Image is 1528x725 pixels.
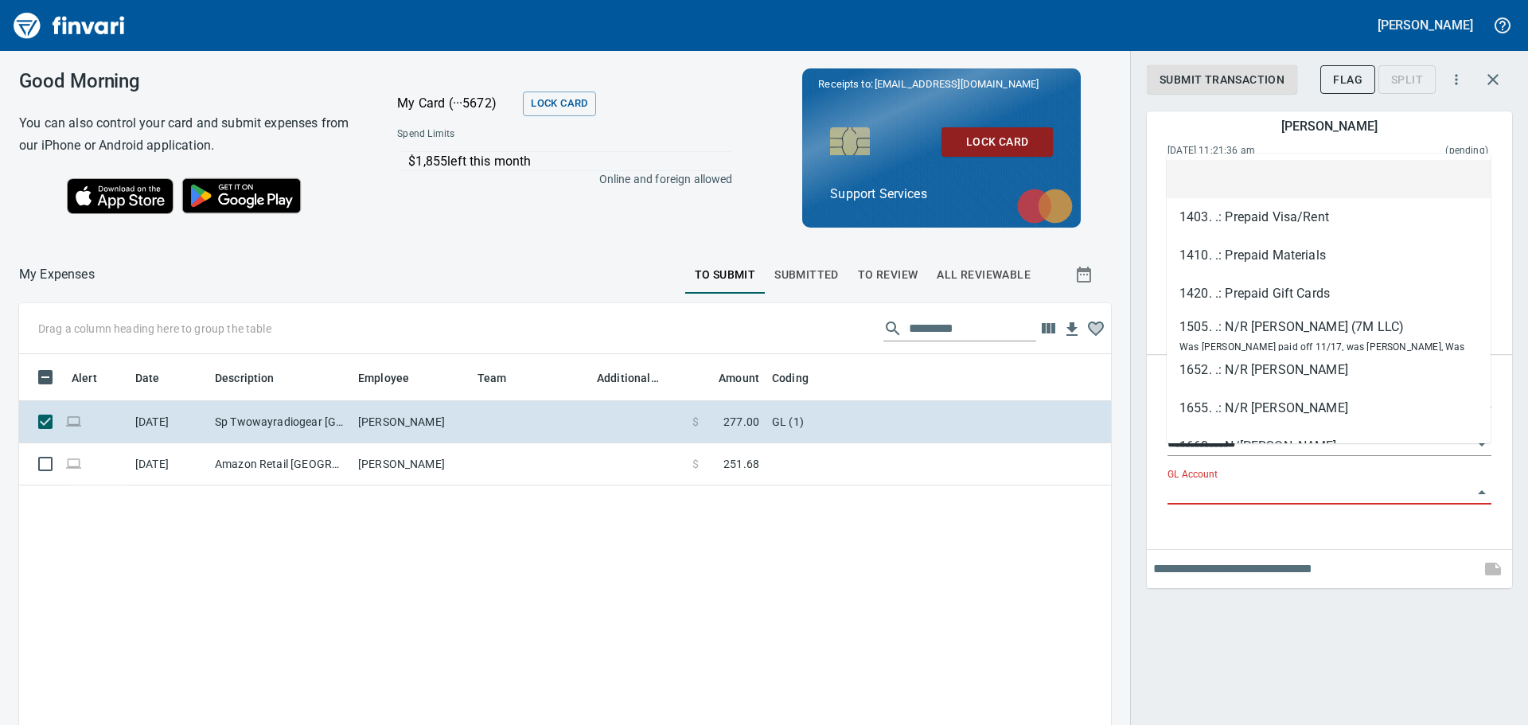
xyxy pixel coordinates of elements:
[352,443,471,485] td: [PERSON_NAME]
[723,456,759,472] span: 251.68
[830,185,1053,204] p: Support Services
[397,94,516,113] p: My Card (···5672)
[873,76,1040,92] span: [EMAIL_ADDRESS][DOMAIN_NAME]
[1167,389,1491,427] li: 1655. .: N/R [PERSON_NAME]
[858,265,918,285] span: To Review
[1167,143,1351,159] span: [DATE] 11:21:36 am
[129,443,209,485] td: [DATE]
[19,112,357,157] h6: You can also control your card and submit expenses from our iPhone or Android application.
[1439,62,1474,97] button: More
[941,127,1053,157] button: Lock Card
[72,368,118,388] span: Alert
[1471,481,1493,504] button: Close
[65,416,82,427] span: Online transaction
[358,368,409,388] span: Employee
[1084,317,1108,341] button: Column choices favorited. Click to reset to default
[1036,317,1060,341] button: Choose columns to display
[1378,72,1436,85] div: Transaction still pending, cannot split yet. It usually takes 2-3 days for a merchant to settle a...
[692,456,699,472] span: $
[1147,65,1297,95] button: Submit Transaction
[692,414,699,430] span: $
[719,368,759,388] span: Amount
[1474,60,1512,99] button: Close transaction
[954,132,1040,152] span: Lock Card
[477,368,528,388] span: Team
[698,368,759,388] span: Amount
[38,321,271,337] p: Drag a column heading here to group the table
[695,265,756,285] span: To Submit
[766,401,1164,443] td: GL (1)
[1167,351,1491,389] li: 1652. .: N/R [PERSON_NAME]
[1160,70,1284,90] span: Submit Transaction
[1167,198,1491,236] li: 1403. .: Prepaid Visa/Rent
[723,414,759,430] span: 277.00
[215,368,295,388] span: Description
[1167,275,1491,313] li: 1420. .: Prepaid Gift Cards
[209,401,352,443] td: Sp Twowayradiogear [GEOGRAPHIC_DATA][PERSON_NAME]
[597,368,680,388] span: Additional Reviewer
[1179,318,1478,337] div: 1505. .: N/R [PERSON_NAME] (7M LLC)
[774,265,839,285] span: Submitted
[772,368,829,388] span: Coding
[1378,17,1473,33] h5: [PERSON_NAME]
[1167,470,1218,479] label: GL Account
[523,92,595,116] button: Lock Card
[384,171,732,187] p: Online and foreign allowed
[19,70,357,92] h3: Good Morning
[937,265,1031,285] span: All Reviewable
[173,170,310,222] img: Get it on Google Play
[19,265,95,284] p: My Expenses
[1060,318,1084,341] button: Download table
[397,127,592,142] span: Spend Limits
[1333,70,1362,90] span: Flag
[477,368,507,388] span: Team
[67,178,173,214] img: Download on the App Store
[818,76,1065,92] p: Receipts to:
[129,401,209,443] td: [DATE]
[1179,341,1465,372] span: Was [PERSON_NAME] paid off 11/17, was [PERSON_NAME], Was [PERSON_NAME] paid off 07/24
[1009,181,1081,232] img: mastercard.svg
[408,152,731,171] p: $1,855 left this month
[597,368,659,388] span: Additional Reviewer
[1281,118,1377,134] h5: [PERSON_NAME]
[135,368,181,388] span: Date
[65,458,82,469] span: Online transaction
[772,368,809,388] span: Coding
[1474,550,1512,588] span: This records your note into the expense
[352,401,471,443] td: [PERSON_NAME]
[1060,255,1111,294] button: Show transactions within a particular date range
[358,368,430,388] span: Employee
[531,95,587,113] span: Lock Card
[1167,236,1491,275] li: 1410. .: Prepaid Materials
[1320,65,1375,95] button: Flag
[72,368,97,388] span: Alert
[10,6,129,45] img: Finvari
[19,265,95,284] nav: breadcrumb
[215,368,275,388] span: Description
[1374,13,1477,37] button: [PERSON_NAME]
[135,368,160,388] span: Date
[1351,143,1488,159] span: This charge has not been settled by the merchant yet. This usually takes a couple of days but in ...
[209,443,352,485] td: Amazon Retail [GEOGRAPHIC_DATA] [GEOGRAPHIC_DATA]
[1167,427,1491,466] li: 1660. .: N/[PERSON_NAME]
